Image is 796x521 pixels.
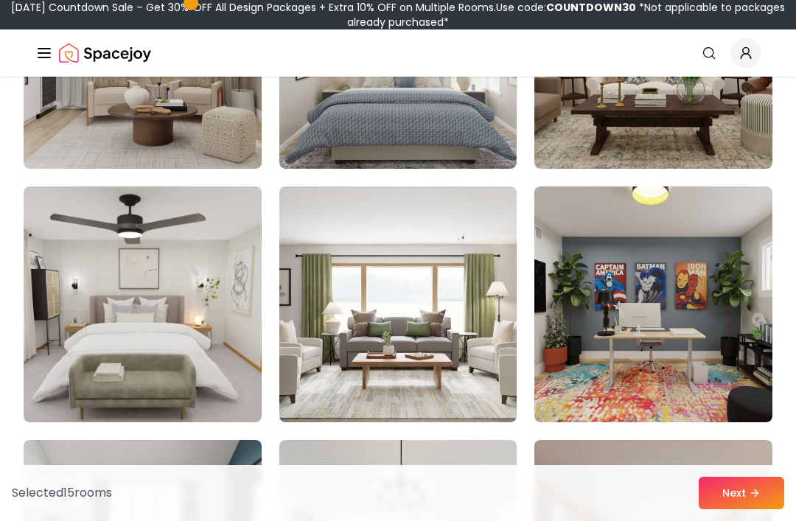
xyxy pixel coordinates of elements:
[12,484,112,502] p: Selected 15 room s
[35,29,761,77] nav: Global
[24,186,262,422] img: Room room-91
[279,186,517,422] img: Room room-92
[534,186,772,422] img: Room room-93
[699,477,784,509] button: Next
[59,38,151,68] img: Spacejoy Logo
[59,38,151,68] a: Spacejoy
